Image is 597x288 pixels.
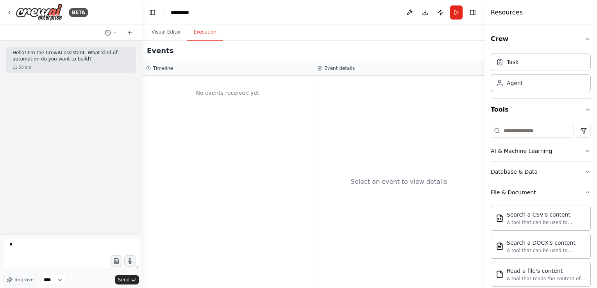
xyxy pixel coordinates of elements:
[13,50,130,62] p: Hello! I'm the CrewAI assistant. What kind of automation do you want to build?
[102,28,120,37] button: Switch to previous chat
[507,219,586,226] div: A tool that can be used to semantic search a query from a CSV's content.
[507,239,586,247] div: Search a DOCX's content
[507,58,518,66] div: Task
[491,182,591,203] button: File & Document
[111,255,122,267] button: Upload files
[69,8,88,17] div: BETA
[507,211,586,219] div: Search a CSV's content
[153,65,173,71] h3: Timeline
[146,80,309,106] div: No events received yet
[3,275,37,285] button: Improve
[491,147,552,155] div: AI & Machine Learning
[491,50,591,98] div: Crew
[147,45,173,56] h2: Events
[507,267,586,275] div: Read a file's content
[491,162,591,182] button: Database & Data
[507,247,586,254] div: A tool that can be used to semantic search a query from a DOCX's content.
[491,28,591,50] button: Crew
[14,277,34,283] span: Improve
[507,276,586,282] div: A tool that reads the content of a file. To use this tool, provide a 'file_path' parameter with t...
[115,275,139,284] button: Send
[171,9,189,16] nav: breadcrumb
[496,242,504,250] img: DOCXSearchTool
[496,270,504,278] img: FileReadTool
[507,79,523,87] div: Agent
[187,24,223,41] button: Execution
[324,65,355,71] h3: Event details
[123,28,136,37] button: Start a new chat
[145,24,187,41] button: Visual Editor
[13,64,31,70] div: 11:50 am
[491,141,591,161] button: AI & Machine Learning
[491,8,523,17] h4: Resources
[351,177,447,187] div: Select an event to view details
[147,7,158,18] button: Hide left sidebar
[467,7,478,18] button: Hide right sidebar
[491,99,591,121] button: Tools
[118,277,130,283] span: Send
[496,214,504,222] img: CSVSearchTool
[491,168,538,176] div: Database & Data
[124,255,136,267] button: Click to speak your automation idea
[491,188,536,196] div: File & Document
[16,4,63,21] img: Logo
